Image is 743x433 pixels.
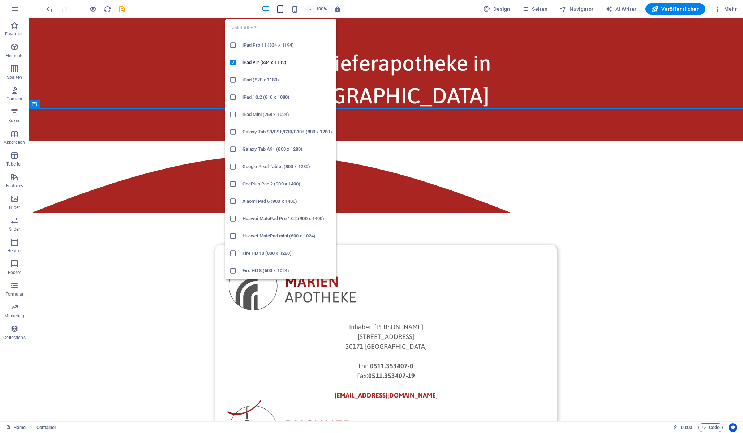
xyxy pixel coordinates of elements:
h6: Huawei MatePad Pro 13.2 (900 x 1400) [242,214,332,223]
p: Header [7,248,22,254]
h6: Fire HD 8 (600 x 1024) [242,266,332,275]
span: Veröffentlichen [651,5,700,13]
p: Elemente [5,53,24,59]
button: Navigator [557,3,597,15]
h6: iPad Air (834 x 1112) [242,58,332,67]
h6: iPad Pro 11 (834 x 1194) [242,41,332,50]
h6: Xiaomi Pad 6 (900 x 1400) [242,197,332,206]
p: Content [7,96,22,102]
h6: iPad Mini (768 x 1024) [242,110,332,119]
p: Formular [5,291,24,297]
p: Footer [8,270,21,275]
p: Spalten [7,74,22,80]
p: Collections [3,335,25,340]
button: Veröffentlichen [645,3,705,15]
span: Code [701,423,720,432]
span: : [686,425,687,430]
h6: Google Pixel Tablet (800 x 1280) [242,162,332,171]
span: Klick zum Auswählen. Doppelklick zum Bearbeiten [36,423,57,432]
i: Save (Ctrl+S) [118,5,126,13]
p: Tabellen [6,161,23,167]
span: Seiten [522,5,548,13]
h6: Galaxy Tab S9/S9+/S10/S10+ (800 x 1280) [242,128,332,136]
p: Akkordeon [4,140,25,145]
p: Bilder [9,205,20,210]
button: Code [698,423,723,432]
button: 100% [305,5,330,13]
h6: OnePlus Pad 2 (900 x 1400) [242,180,332,188]
button: reload [103,5,112,13]
i: Bei Größenänderung Zoomstufe automatisch an das gewählte Gerät anpassen. [334,6,341,12]
h6: Galaxy Tab A9+ (800 x 1280) [242,145,332,154]
nav: breadcrumb [36,423,57,432]
button: Usercentrics [729,423,737,432]
h6: iPad 10.2 (810 x 1080) [242,93,332,102]
p: Boxen [8,118,21,124]
span: Design [483,5,510,13]
span: Mehr [714,5,737,13]
span: Navigator [559,5,594,13]
span: 00 00 [681,423,692,432]
button: Design [480,3,513,15]
h6: Fire HD 10 (800 x 1280) [242,249,332,258]
button: Mehr [711,3,740,15]
h6: iPad (820 x 1180) [242,76,332,84]
h6: Session-Zeit [673,423,692,432]
div: Design (Strg+Alt+Y) [480,3,513,15]
a: Klick, um Auswahl aufzuheben. Doppelklick öffnet Seitenverwaltung [6,423,26,432]
button: Klicke hier, um den Vorschau-Modus zu verlassen [89,5,97,13]
span: AI Writer [605,5,637,13]
h6: Huawei MatePad mini (600 x 1024) [242,232,332,240]
button: Seiten [519,3,551,15]
button: undo [45,5,54,13]
p: Slider [9,226,20,232]
button: save [117,5,126,13]
i: Rückgängig: Bild ändern (Strg+Z) [46,5,54,13]
p: Favoriten [5,31,24,37]
h6: 100% [315,5,327,13]
p: Features [6,183,23,189]
p: Marketing [4,313,24,319]
i: Seite neu laden [103,5,112,13]
button: AI Writer [602,3,640,15]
